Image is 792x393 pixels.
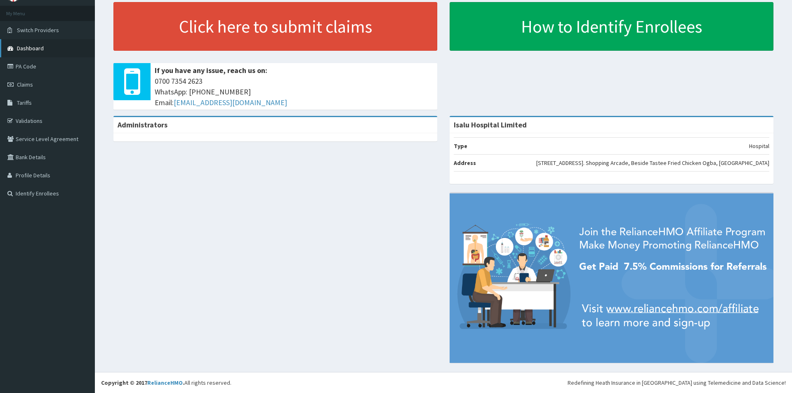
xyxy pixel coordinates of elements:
span: 0700 7354 2623 WhatsApp: [PHONE_NUMBER] Email: [155,76,433,108]
b: Type [454,142,467,150]
a: Click here to submit claims [113,2,437,51]
b: Administrators [118,120,167,129]
p: [STREET_ADDRESS]. Shopping Arcade, Beside Tastee Fried Chicken Ogba, [GEOGRAPHIC_DATA] [536,159,769,167]
img: provider-team-banner.png [450,193,773,363]
strong: Copyright © 2017 . [101,379,184,386]
a: [EMAIL_ADDRESS][DOMAIN_NAME] [174,98,287,107]
span: Switch Providers [17,26,59,34]
b: Address [454,159,476,167]
footer: All rights reserved. [95,372,792,393]
a: RelianceHMO [147,379,183,386]
div: Redefining Heath Insurance in [GEOGRAPHIC_DATA] using Telemedicine and Data Science! [568,379,786,387]
span: Dashboard [17,45,44,52]
span: Claims [17,81,33,88]
span: Tariffs [17,99,32,106]
p: Hospital [749,142,769,150]
strong: Isalu Hospital Limited [454,120,527,129]
b: If you have any issue, reach us on: [155,66,267,75]
a: How to Identify Enrollees [450,2,773,51]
